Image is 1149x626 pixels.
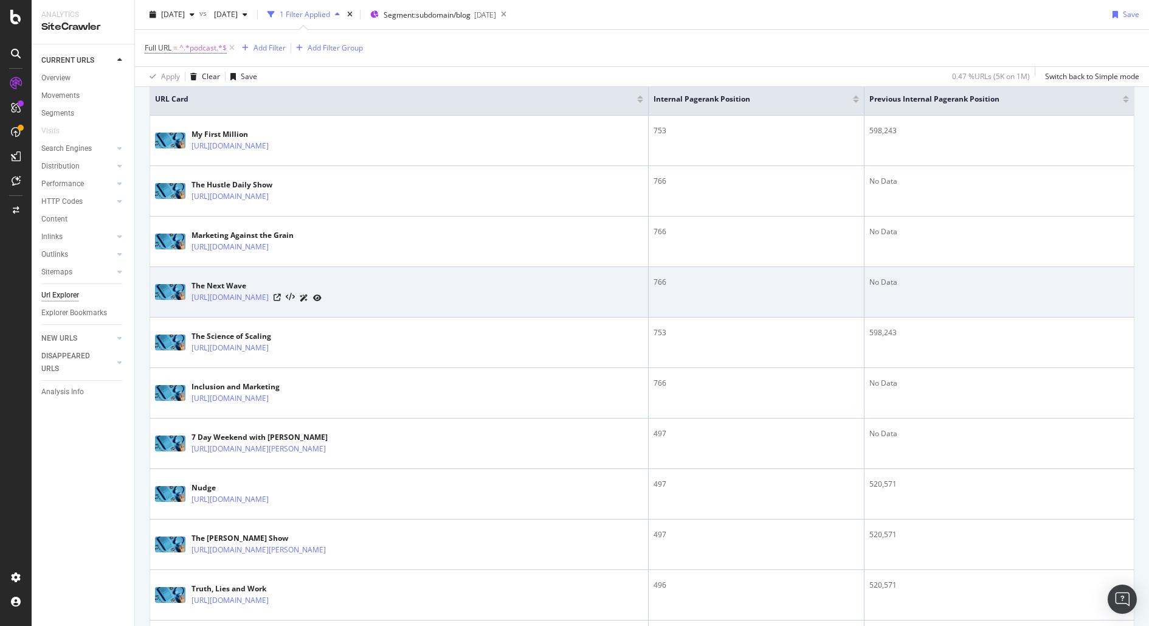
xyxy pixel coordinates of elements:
a: Movements [41,89,126,102]
a: HTTP Codes [41,195,114,208]
div: DISAPPEARED URLS [41,350,103,375]
div: HTTP Codes [41,195,83,208]
a: [URL][DOMAIN_NAME][PERSON_NAME] [191,544,326,556]
a: [URL][DOMAIN_NAME] [191,241,269,253]
div: 0.47 % URLs ( 5K on 1M ) [952,71,1030,82]
div: 766 [654,176,858,187]
div: Add Filter Group [308,43,363,53]
div: Content [41,213,67,226]
span: 2025 Aug. 5th [209,9,238,19]
a: [URL][DOMAIN_NAME] [191,190,269,203]
a: Explorer Bookmarks [41,307,126,319]
button: Add Filter [237,41,286,55]
a: Overview [41,72,126,85]
span: Full URL [145,43,171,53]
a: Analysis Info [41,386,126,398]
div: Explorer Bookmarks [41,307,107,319]
div: [DATE] [474,10,496,20]
button: Clear [185,67,220,86]
div: Inlinks [41,231,63,243]
div: Url Explorer [41,289,79,302]
div: 520,571 [869,529,1129,540]
div: Performance [41,178,84,190]
div: 520,571 [869,479,1129,490]
div: 766 [654,378,858,389]
div: 497 [654,479,858,490]
button: Switch back to Simple mode [1040,67,1139,86]
img: main image [155,335,185,350]
div: SiteCrawler [41,20,125,34]
img: main image [155,284,185,300]
div: 496 [654,580,858,591]
div: Nudge [191,482,322,493]
a: Distribution [41,160,114,173]
a: Content [41,213,126,226]
div: Segments [41,107,74,120]
div: 753 [654,125,858,136]
div: Truth, Lies and Work [191,583,322,594]
a: Visit Online Page [274,294,281,301]
a: [URL][DOMAIN_NAME] [191,594,269,607]
div: Switch back to Simple mode [1045,71,1139,82]
button: View HTML Source [286,293,295,302]
div: No Data [869,226,1129,237]
div: Movements [41,89,80,102]
div: The Next Wave [191,280,322,291]
div: 497 [654,529,858,540]
a: Outlinks [41,248,114,261]
a: Sitemaps [41,266,114,279]
a: Url Explorer [41,289,126,302]
img: main image [155,133,185,148]
div: Analysis Info [41,386,84,398]
span: 2025 Sep. 23rd [161,9,185,19]
button: [DATE] [145,5,199,24]
a: NEW URLS [41,332,114,345]
img: main image [155,183,185,199]
div: Save [241,71,257,82]
button: [DATE] [209,5,252,24]
img: main image [155,486,185,502]
div: 598,243 [869,327,1129,338]
a: Segments [41,107,126,120]
img: main image [155,234,185,249]
div: 520,571 [869,580,1129,591]
div: Visits [41,125,60,137]
a: Performance [41,178,114,190]
span: ^.*podcast.*$ [179,40,227,57]
div: 497 [654,428,858,439]
span: Internal Pagerank Position [654,94,834,105]
div: Sitemaps [41,266,72,279]
button: Add Filter Group [291,41,363,55]
div: No Data [869,277,1129,288]
div: No Data [869,378,1129,389]
button: Apply [145,67,180,86]
div: 7 Day Weekend with [PERSON_NAME] [191,432,379,443]
img: main image [155,587,185,603]
span: Previous Internal Pagerank Position [869,94,1105,105]
div: The Hustle Daily Show [191,179,322,190]
div: Analytics [41,10,125,20]
span: Segment: subdomain/blog [384,10,471,20]
button: Segment:subdomain/blog[DATE] [365,5,496,24]
img: main image [155,537,185,552]
div: Distribution [41,160,80,173]
div: 766 [654,226,858,237]
div: No Data [869,176,1129,187]
a: CURRENT URLS [41,54,114,67]
a: [URL][DOMAIN_NAME] [191,140,269,152]
div: Outlinks [41,248,68,261]
div: The [PERSON_NAME] Show [191,533,379,544]
div: Open Intercom Messenger [1108,585,1137,614]
a: Visits [41,125,72,137]
a: Inlinks [41,231,114,243]
a: [URL][DOMAIN_NAME] [191,291,269,304]
div: times [345,9,355,21]
div: My First Million [191,129,322,140]
div: 753 [654,327,858,338]
div: Inclusion and Marketing [191,381,322,392]
a: [URL][DOMAIN_NAME] [191,493,269,506]
a: [URL][DOMAIN_NAME] [191,342,269,354]
div: Search Engines [41,142,92,155]
div: No Data [869,428,1129,439]
a: [URL][DOMAIN_NAME] [191,392,269,405]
